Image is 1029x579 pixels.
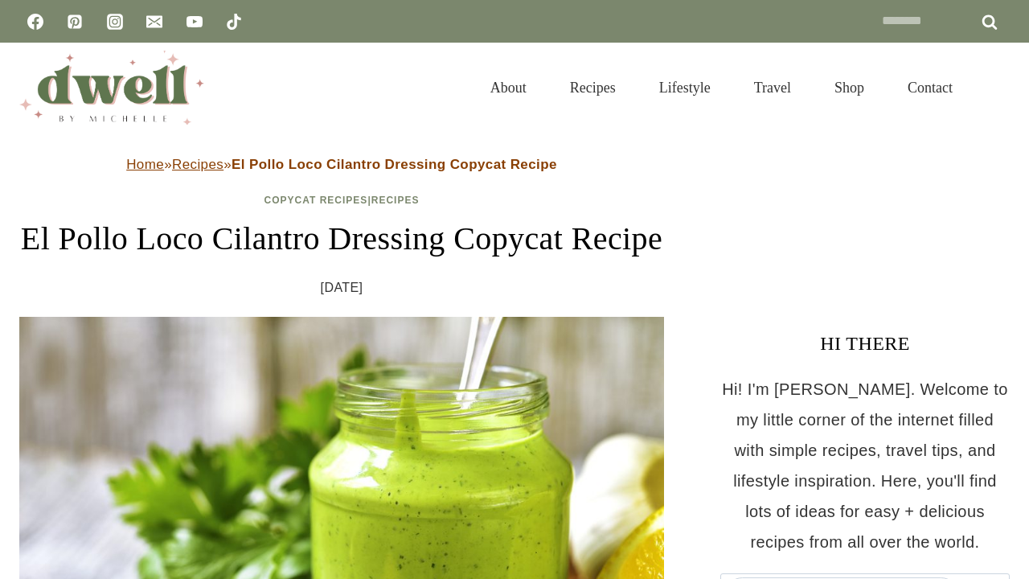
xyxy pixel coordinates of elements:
[982,74,1010,101] button: View Search Form
[59,6,91,38] a: Pinterest
[99,6,131,38] a: Instagram
[218,6,250,38] a: TikTok
[126,157,557,172] span: » »
[720,329,1010,358] h3: HI THERE
[720,374,1010,557] p: Hi! I'm [PERSON_NAME]. Welcome to my little corner of the internet filled with simple recipes, tr...
[264,195,368,206] a: Copycat Recipes
[886,60,974,116] a: Contact
[178,6,211,38] a: YouTube
[548,60,637,116] a: Recipes
[138,6,170,38] a: Email
[264,195,420,206] span: |
[732,60,813,116] a: Travel
[232,157,557,172] strong: El Pollo Loco Cilantro Dressing Copycat Recipe
[19,6,51,38] a: Facebook
[321,276,363,300] time: [DATE]
[126,157,164,172] a: Home
[172,157,223,172] a: Recipes
[637,60,732,116] a: Lifestyle
[371,195,420,206] a: Recipes
[19,51,204,125] img: DWELL by michelle
[813,60,886,116] a: Shop
[19,215,664,263] h1: El Pollo Loco Cilantro Dressing Copycat Recipe
[469,60,974,116] nav: Primary Navigation
[469,60,548,116] a: About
